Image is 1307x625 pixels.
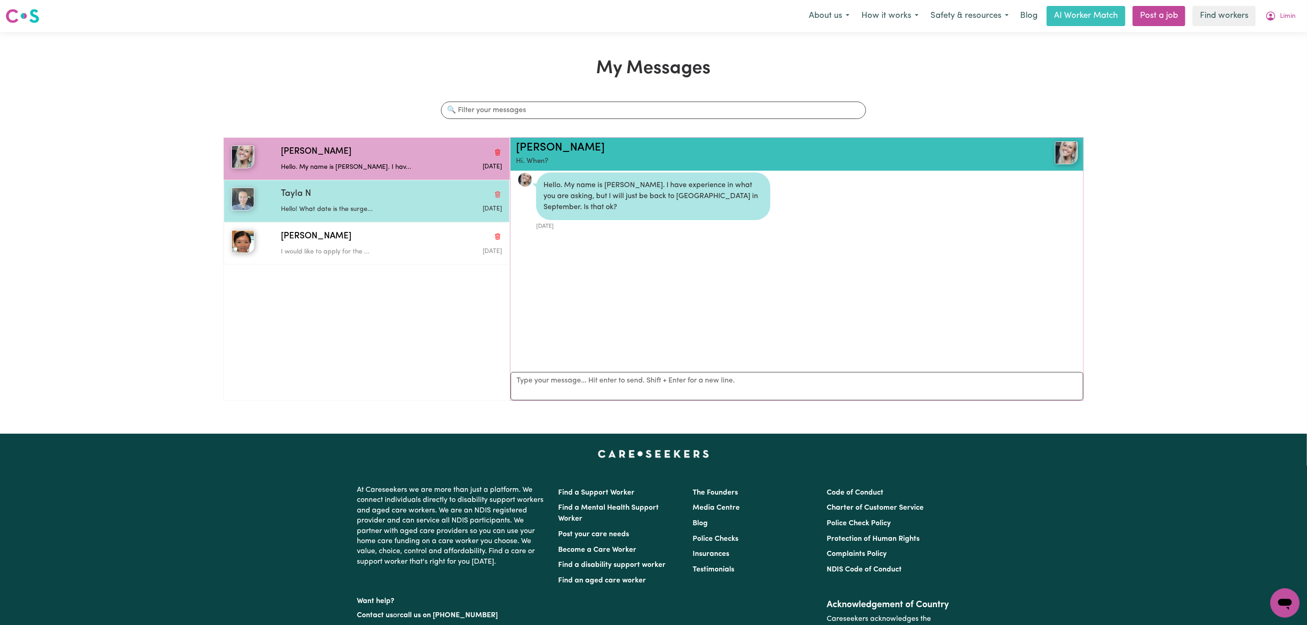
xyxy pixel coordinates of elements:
[827,489,883,496] a: Code of Conduct
[231,145,254,168] img: Julia B
[357,481,548,571] p: At Careseekers we are more than just a platform. We connect individuals directly to disability su...
[357,612,393,619] a: Contact us
[1015,6,1043,26] a: Blog
[483,206,502,212] span: Message sent on August 1, 2025
[559,577,646,584] a: Find an aged care worker
[598,450,709,458] a: Careseekers home page
[827,535,920,543] a: Protection of Human Rights
[357,607,548,624] p: or
[827,550,887,558] a: Complaints Policy
[281,230,351,243] span: [PERSON_NAME]
[693,535,738,543] a: Police Checks
[693,550,729,558] a: Insurances
[1280,11,1296,22] span: Limin
[224,180,510,222] button: Tayla NTayla NDelete conversationHello! What date is the surge...Message sent on August 1, 2025
[1193,6,1256,26] a: Find workers
[5,5,39,27] a: Careseekers logo
[5,8,39,24] img: Careseekers logo
[536,172,770,220] div: Hello. My name is [PERSON_NAME]. I have experience in what you are asking, but I will just be bac...
[494,146,502,158] button: Delete conversation
[559,531,629,538] a: Post your care needs
[483,248,502,254] span: Message sent on August 1, 2025
[827,566,902,573] a: NDIS Code of Conduct
[483,164,502,170] span: Message sent on August 4, 2025
[518,172,532,187] img: 1C7C63709AD512870AD4503621143AF2_avatar_blob
[984,141,1078,164] a: Julia B
[693,489,738,496] a: The Founders
[1055,141,1078,164] img: View Julia B's profile
[281,162,428,172] p: Hello. My name is [PERSON_NAME]. I hav...
[281,188,311,201] span: Tayla N
[1047,6,1125,26] a: AI Worker Match
[925,6,1015,26] button: Safety & resources
[223,58,1084,80] h1: My Messages
[231,188,254,210] img: Tayla N
[693,566,734,573] a: Testimonials
[441,102,866,119] input: 🔍 Filter your messages
[1259,6,1302,26] button: My Account
[400,612,498,619] a: call us on [PHONE_NUMBER]
[357,593,548,606] p: Want help?
[559,504,659,523] a: Find a Mental Health Support Worker
[827,504,924,512] a: Charter of Customer Service
[494,189,502,200] button: Delete conversation
[281,145,351,159] span: [PERSON_NAME]
[827,599,950,610] h2: Acknowledgement of Country
[1133,6,1185,26] a: Post a job
[281,247,428,257] p: I would like to apply for the ...
[803,6,855,26] button: About us
[516,142,605,153] a: [PERSON_NAME]
[536,220,770,231] div: [DATE]
[1270,588,1300,618] iframe: Button to launch messaging window, conversation in progress
[559,489,635,496] a: Find a Support Worker
[827,520,891,527] a: Police Check Policy
[855,6,925,26] button: How it works
[516,156,984,167] p: Hi. When?
[559,546,637,554] a: Become a Care Worker
[559,561,666,569] a: Find a disability support worker
[281,205,428,215] p: Hello! What date is the surge...
[693,504,740,512] a: Media Centre
[518,172,532,187] a: View Julia B's profile
[224,222,510,264] button: Amy Y[PERSON_NAME]Delete conversationI would like to apply for the ...Message sent on August 1, 2025
[693,520,708,527] a: Blog
[231,230,254,253] img: Amy Y
[494,231,502,242] button: Delete conversation
[224,138,510,180] button: Julia B[PERSON_NAME]Delete conversationHello. My name is [PERSON_NAME]. I hav...Message sent on A...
